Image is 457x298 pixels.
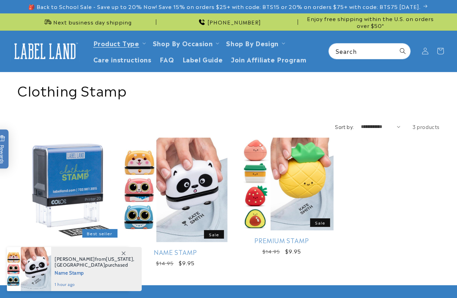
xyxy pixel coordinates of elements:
[226,38,278,48] a: Shop By Design
[28,3,421,10] span: 🎒 Back to School Sale - Save up to 20% Now! Save 15% on orders $25+ with code: BTS15 or 20% on or...
[412,123,440,130] span: 3 products
[301,15,440,29] span: Enjoy free shipping within the U.S. on orders over $50*
[230,236,334,244] a: Premium Stamp
[10,40,80,62] img: Label Land
[93,38,139,48] a: Product Type
[93,55,151,63] span: Care instructions
[160,55,174,63] span: FAQ
[124,248,227,256] a: Name Stamp
[17,13,156,30] div: Announcement
[53,19,132,26] span: Next business day shipping
[89,35,149,51] summary: Product Type
[207,19,261,26] span: [PHONE_NUMBER]
[335,123,354,130] label: Sort by:
[55,256,134,268] span: from , purchased
[178,51,227,67] a: Label Guide
[106,256,133,262] span: [US_STATE]
[149,35,222,51] summary: Shop By Occasion
[159,13,298,30] div: Announcement
[231,55,306,63] span: Join Affiliate Program
[222,35,288,51] summary: Shop By Design
[227,51,310,67] a: Join Affiliate Program
[55,256,95,262] span: [PERSON_NAME]
[153,39,213,47] span: Shop By Occasion
[8,38,82,64] a: Label Land
[156,51,178,67] a: FAQ
[183,55,223,63] span: Label Guide
[89,51,156,67] a: Care instructions
[17,81,440,99] h1: Clothing Stamp
[395,43,410,59] button: Search
[55,262,105,268] span: [GEOGRAPHIC_DATA]
[301,13,440,30] div: Announcement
